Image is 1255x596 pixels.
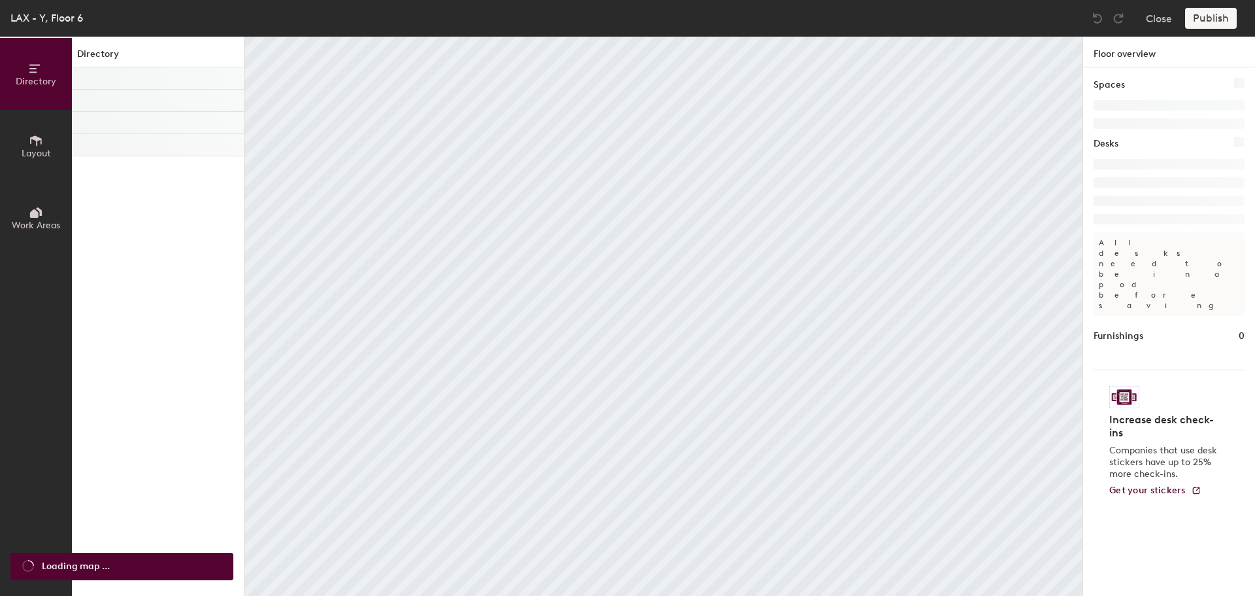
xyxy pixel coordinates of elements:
[244,37,1082,596] canvas: Map
[1109,386,1139,408] img: Sticker logo
[1109,485,1186,496] span: Get your stickers
[1239,329,1245,343] h1: 0
[1083,37,1255,67] h1: Floor overview
[22,148,51,159] span: Layout
[12,220,60,231] span: Work Areas
[1094,78,1125,92] h1: Spaces
[1091,12,1104,25] img: Undo
[10,10,83,26] div: LAX - Y, Floor 6
[42,559,110,574] span: Loading map ...
[1094,232,1245,316] p: All desks need to be in a pod before saving
[1094,329,1143,343] h1: Furnishings
[1109,413,1221,440] h4: Increase desk check-ins
[1109,445,1221,480] p: Companies that use desk stickers have up to 25% more check-ins.
[72,47,244,67] h1: Directory
[1094,137,1118,151] h1: Desks
[1109,485,1201,497] a: Get your stickers
[16,76,56,87] span: Directory
[1112,12,1125,25] img: Redo
[1146,8,1172,29] button: Close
